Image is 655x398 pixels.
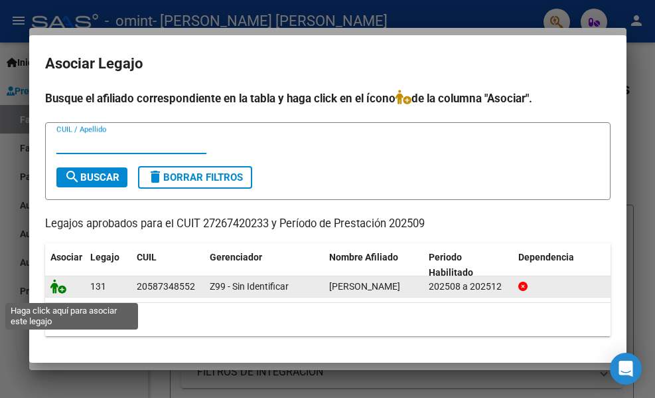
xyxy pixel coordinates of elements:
[45,303,611,336] div: 1 registros
[210,281,289,292] span: Z99 - Sin Identificar
[85,243,131,287] datatable-header-cell: Legajo
[131,243,204,287] datatable-header-cell: CUIL
[610,353,642,385] div: Open Intercom Messenger
[137,279,195,294] div: 20587348552
[147,169,163,185] mat-icon: delete
[329,281,400,292] span: ZADOROZNY SALVADOR CIRO
[138,166,252,189] button: Borrar Filtros
[90,281,106,292] span: 131
[45,51,611,76] h2: Asociar Legajo
[50,252,82,262] span: Asociar
[64,169,80,185] mat-icon: search
[429,279,508,294] div: 202508 a 202512
[137,252,157,262] span: CUIL
[147,171,243,183] span: Borrar Filtros
[329,252,398,262] span: Nombre Afiliado
[429,252,473,278] span: Periodo Habilitado
[210,252,262,262] span: Gerenciador
[56,167,127,187] button: Buscar
[45,243,85,287] datatable-header-cell: Asociar
[518,252,574,262] span: Dependencia
[324,243,423,287] datatable-header-cell: Nombre Afiliado
[513,243,613,287] datatable-header-cell: Dependencia
[204,243,324,287] datatable-header-cell: Gerenciador
[45,90,611,107] h4: Busque el afiliado correspondiente en la tabla y haga click en el ícono de la columna "Asociar".
[64,171,119,183] span: Buscar
[90,252,119,262] span: Legajo
[423,243,513,287] datatable-header-cell: Periodo Habilitado
[45,216,611,233] p: Legajos aprobados para el CUIT 27267420233 y Período de Prestación 202509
